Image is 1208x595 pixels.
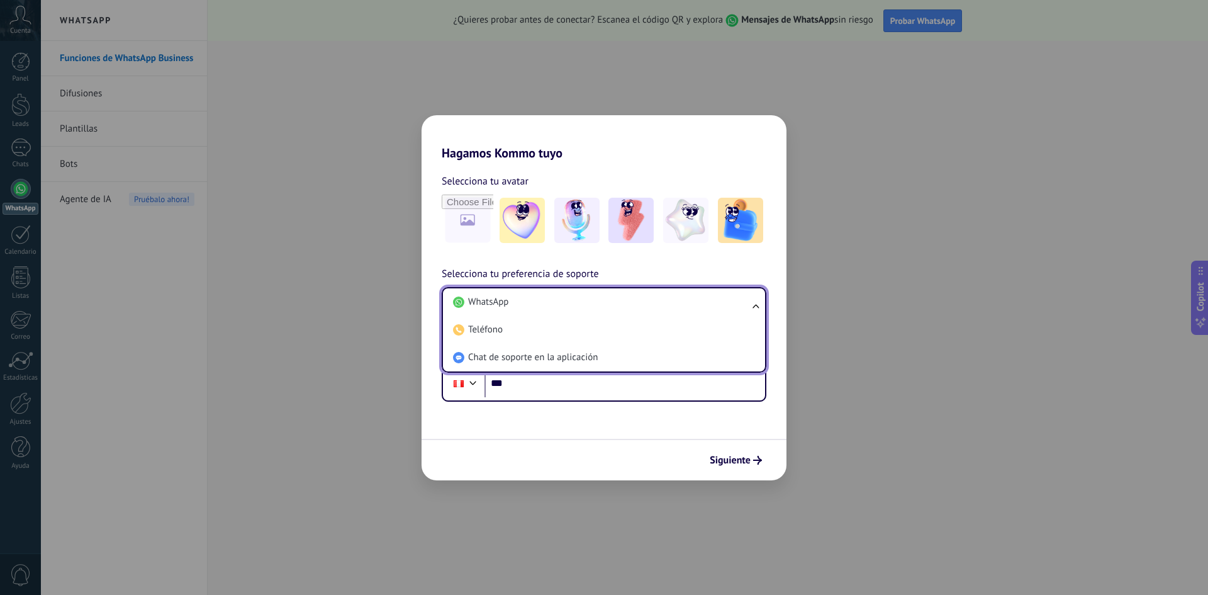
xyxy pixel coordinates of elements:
[468,324,503,336] span: Teléfono
[704,450,768,471] button: Siguiente
[608,198,654,243] img: -3.jpeg
[663,198,708,243] img: -4.jpeg
[710,456,751,465] span: Siguiente
[500,198,545,243] img: -1.jpeg
[468,351,598,364] span: Chat de soporte en la aplicación
[442,266,599,283] span: Selecciona tu preferencia de soporte
[447,370,471,397] div: Peru: + 51
[554,198,600,243] img: -2.jpeg
[468,296,508,309] span: WhatsApp
[442,173,528,190] span: Selecciona tu avatar
[718,198,763,243] img: -5.jpeg
[422,115,786,161] h2: Hagamos Kommo tuyo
